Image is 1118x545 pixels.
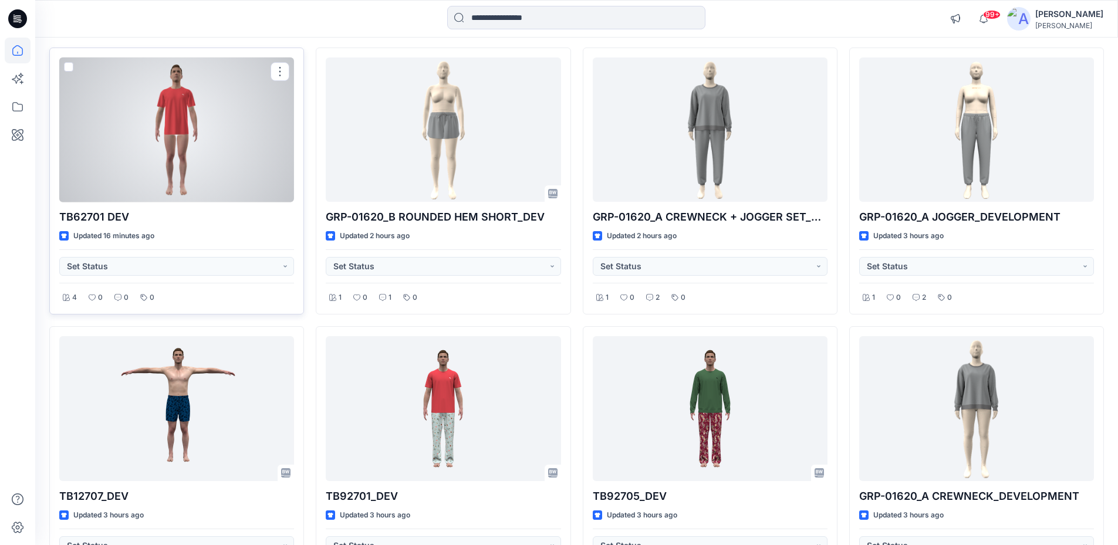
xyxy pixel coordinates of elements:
[413,292,417,304] p: 0
[593,209,827,225] p: GRP-01620_A CREWNECK + JOGGER SET_DEVELOPMENT
[59,336,294,481] a: TB12707_DEV
[873,230,944,242] p: Updated 3 hours ago
[73,230,154,242] p: Updated 16 minutes ago
[124,292,129,304] p: 0
[340,230,410,242] p: Updated 2 hours ago
[326,488,560,505] p: TB92701_DEV
[606,292,609,304] p: 1
[656,292,660,304] p: 2
[859,336,1094,481] a: GRP-01620_A CREWNECK_DEVELOPMENT
[593,57,827,202] a: GRP-01620_A CREWNECK + JOGGER SET_DEVELOPMENT
[983,10,1001,19] span: 99+
[872,292,875,304] p: 1
[363,292,367,304] p: 0
[73,509,144,522] p: Updated 3 hours ago
[326,57,560,202] a: GRP-01620_B ROUNDED HEM SHORT_DEV
[922,292,926,304] p: 2
[72,292,77,304] p: 4
[340,509,410,522] p: Updated 3 hours ago
[326,209,560,225] p: GRP-01620_B ROUNDED HEM SHORT_DEV
[593,488,827,505] p: TB92705_DEV
[389,292,391,304] p: 1
[859,488,1094,505] p: GRP-01620_A CREWNECK_DEVELOPMENT
[1007,7,1031,31] img: avatar
[150,292,154,304] p: 0
[607,230,677,242] p: Updated 2 hours ago
[98,292,103,304] p: 0
[326,336,560,481] a: TB92701_DEV
[630,292,634,304] p: 0
[59,57,294,202] a: TB62701 DEV
[947,292,952,304] p: 0
[607,509,677,522] p: Updated 3 hours ago
[859,57,1094,202] a: GRP-01620_A JOGGER_DEVELOPMENT
[593,336,827,481] a: TB92705_DEV
[59,488,294,505] p: TB12707_DEV
[681,292,685,304] p: 0
[873,509,944,522] p: Updated 3 hours ago
[1035,21,1103,30] div: [PERSON_NAME]
[339,292,342,304] p: 1
[896,292,901,304] p: 0
[859,209,1094,225] p: GRP-01620_A JOGGER_DEVELOPMENT
[59,209,294,225] p: TB62701 DEV
[1035,7,1103,21] div: [PERSON_NAME]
